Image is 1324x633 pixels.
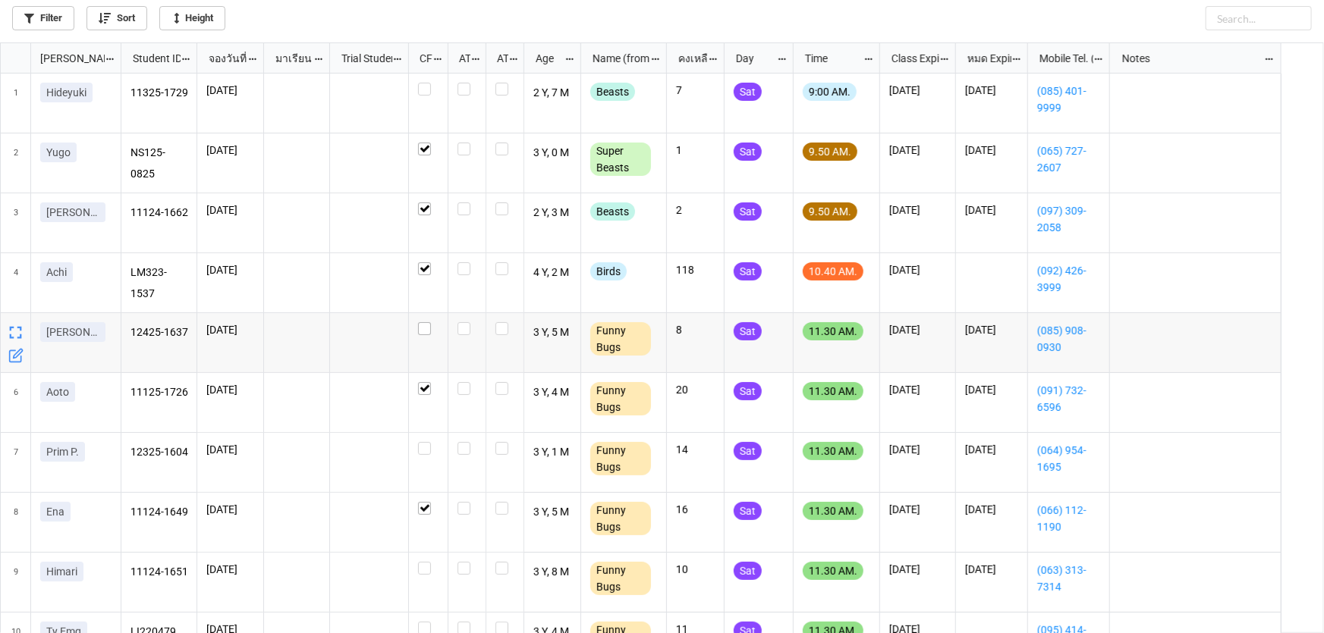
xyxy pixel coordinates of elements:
p: LM323-1537 [131,262,188,303]
a: (097) 309-2058 [1037,202,1100,236]
p: [DATE] [889,83,946,98]
p: [DATE] [889,322,946,337]
p: [DATE] [889,442,946,457]
div: Day [727,50,777,67]
p: 3 Y, 5 M [533,502,572,523]
p: 10 [676,562,715,577]
div: 11.30 AM. [803,502,863,520]
p: [DATE] [889,262,946,277]
p: 11124-1649 [131,502,188,523]
p: 8 [676,322,715,337]
p: 20 [676,382,715,397]
div: ATT [450,50,471,67]
span: 9 [14,553,18,612]
div: Funny Bugs [590,502,651,535]
p: Hideyuki [46,85,86,100]
a: (091) 732-6596 [1037,382,1100,415]
a: (065) 727-2607 [1037,143,1100,176]
a: (063) 313-7314 [1037,562,1100,595]
p: 16 [676,502,715,517]
div: 11.30 AM. [803,322,863,340]
p: 3 Y, 8 M [533,562,572,583]
p: [DATE] [206,83,254,98]
p: 11124-1662 [131,202,188,224]
div: grid [1,43,121,74]
div: Time [796,50,863,67]
div: Sat [734,382,762,400]
p: 2 [676,202,715,218]
p: 1 [676,143,715,158]
div: Sat [734,262,762,280]
p: 11125-1726 [131,382,188,403]
p: [DATE] [206,502,254,517]
p: [DATE] [889,202,946,218]
p: 3 Y, 4 M [533,382,572,403]
div: Sat [734,202,762,221]
p: Aoto [46,384,69,400]
div: Sat [734,502,762,520]
div: Sat [734,143,762,161]
p: Prim P. [46,444,79,459]
div: จองวันที่ [200,50,248,67]
div: Name (from Class) [583,50,650,67]
span: 7 [14,433,18,492]
p: 2 Y, 3 M [533,202,572,224]
div: 10.40 AM. [803,262,863,280]
p: [DATE] [965,382,1018,397]
div: Class Expiration [882,50,939,67]
p: [DATE] [965,322,1018,337]
div: Sat [734,322,762,340]
div: Super Beasts [590,143,651,176]
div: Beasts [590,83,635,101]
p: 4 Y, 2 M [533,262,572,284]
p: [DATE] [206,143,254,158]
div: Beasts [590,202,635,221]
div: 9.50 AM. [803,202,857,221]
span: 8 [14,493,18,552]
div: Trial Student [332,50,392,67]
p: 118 [676,262,715,277]
p: 3 Y, 5 M [533,322,572,343]
p: 3 Y, 0 M [533,143,572,164]
input: Search... [1206,6,1312,30]
p: [DATE] [889,562,946,577]
a: (092) 426-3999 [1037,262,1100,296]
p: [DATE] [206,382,254,397]
p: Himari [46,564,77,579]
div: Sat [734,562,762,580]
span: 2 [14,133,18,193]
div: [PERSON_NAME] Name [31,50,105,67]
p: [DATE] [206,262,254,277]
p: [DATE] [965,83,1018,98]
div: Birds [590,262,627,280]
p: [DATE] [965,143,1018,158]
div: Funny Bugs [590,562,651,595]
p: NS125-0825 [131,143,188,183]
span: 6 [14,373,18,432]
div: คงเหลือ (from Nick Name) [669,50,709,67]
a: Height [159,6,225,30]
span: 3 [14,193,18,252]
div: Funny Bugs [590,442,651,475]
p: [DATE] [206,202,254,218]
a: (064) 954-1695 [1037,442,1100,475]
div: Funny Bugs [590,322,651,356]
a: Filter [12,6,74,30]
a: (066) 112-1190 [1037,502,1100,535]
div: Sat [734,83,762,101]
span: 4 [14,253,18,312]
p: [PERSON_NAME] [46,205,99,220]
a: (085) 908-0930 [1037,322,1100,356]
p: 11325-1729 [131,83,188,104]
div: 11.30 AM. [803,442,863,460]
p: [DATE] [965,562,1018,577]
p: [DATE] [965,202,1018,218]
p: 7 [676,83,715,98]
div: 11.30 AM. [803,562,863,580]
div: Notes [1113,50,1265,67]
p: [DATE] [965,502,1018,517]
a: (085) 401-9999 [1037,83,1100,116]
div: Funny Bugs [590,382,651,415]
div: Student ID (from [PERSON_NAME] Name) [124,50,181,67]
p: [DATE] [889,502,946,517]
